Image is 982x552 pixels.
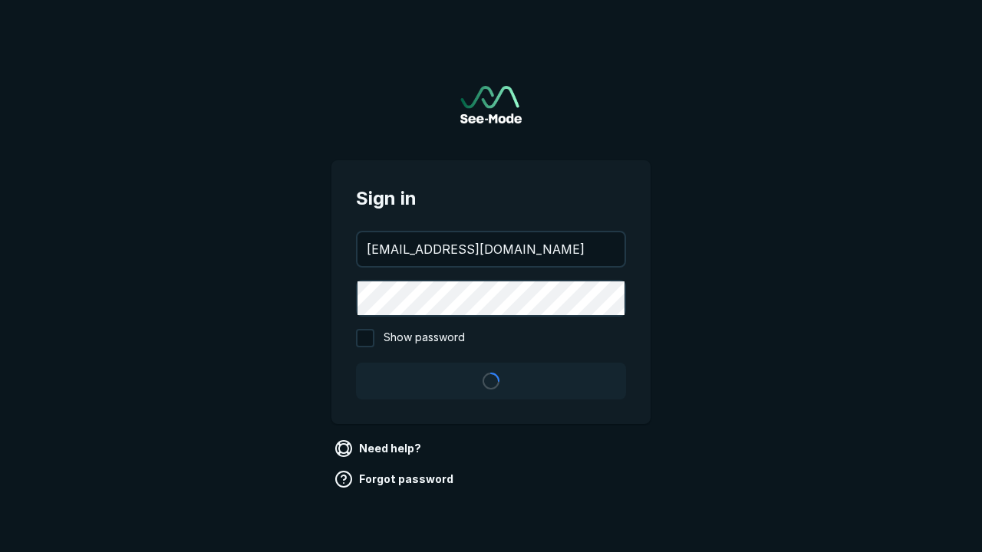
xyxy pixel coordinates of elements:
input: your@email.com [358,232,624,266]
span: Sign in [356,185,626,212]
span: Show password [384,329,465,347]
a: Need help? [331,436,427,461]
a: Forgot password [331,467,460,491]
img: See-Mode Logo [460,86,522,123]
a: Go to sign in [460,86,522,123]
